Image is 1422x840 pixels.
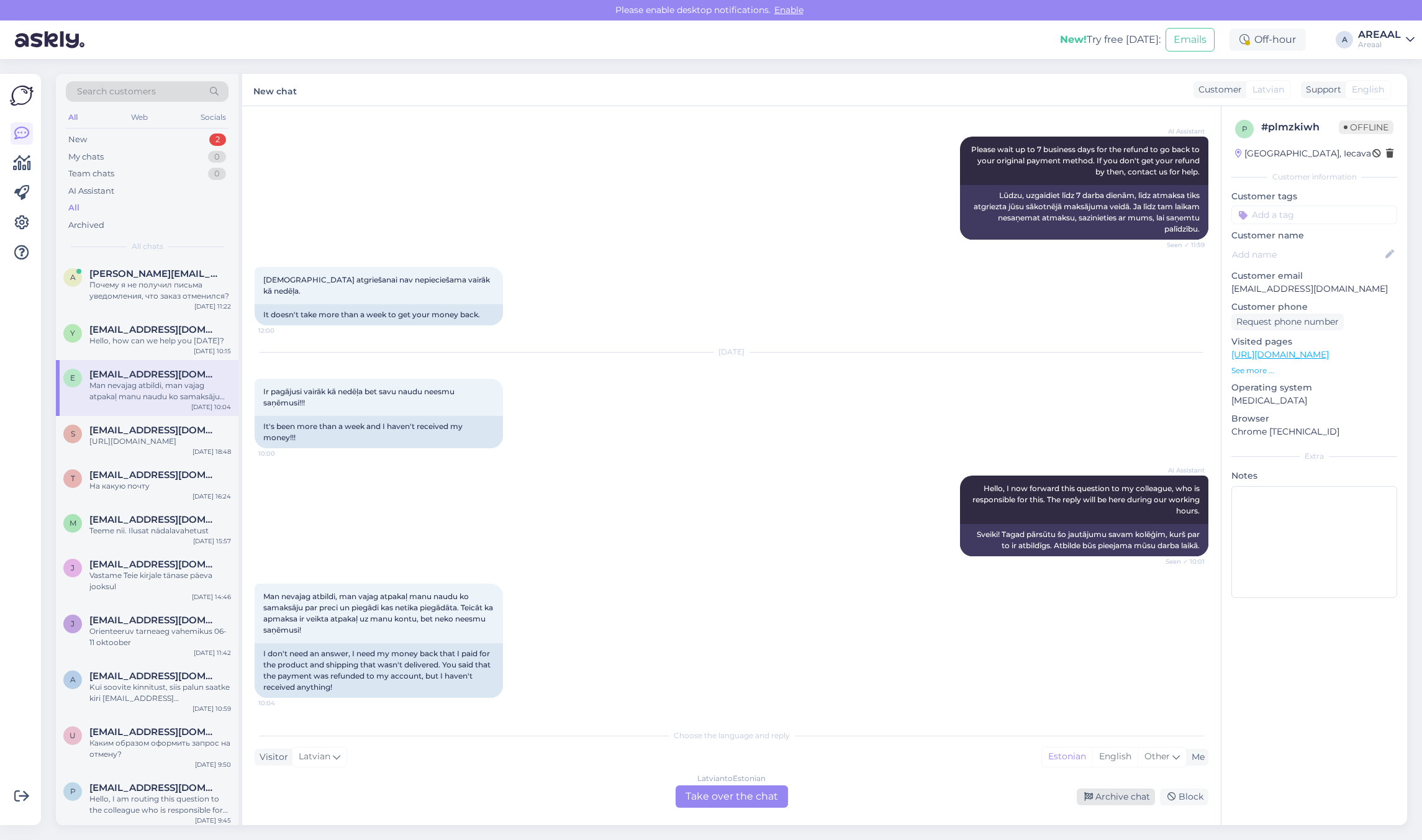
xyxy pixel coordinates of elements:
[89,525,231,536] div: Teeme nii. Ilusat nädalavahetust
[1352,83,1384,96] span: English
[89,279,231,302] div: Почему я не получил письма уведомления, что заказ отменился?
[1160,788,1208,805] div: Block
[1231,425,1397,438] p: Chrome [TECHNICAL_ID]
[1231,365,1397,376] p: See more ...
[960,524,1208,556] div: Sveiki! Tagad pārsūtu šo jautājumu savam kolēģim, kurš par to ir atbildīgs. Atbilde būs pieejama ...
[255,304,503,325] div: It doesn't take more than a week to get your money back.
[255,730,1208,741] div: Choose the language and reply
[1144,751,1170,762] span: Other
[89,738,231,760] div: Каким образом оформить запрос на отмену?
[1231,381,1397,394] p: Operating system
[70,731,76,740] span: u
[68,133,87,146] div: New
[89,615,219,626] span: Jantsusliis@gmail.com
[192,704,231,713] div: [DATE] 10:59
[263,592,495,635] span: Man nevajag atbildi, man vajag atpakaļ manu naudu ko samaksāju par preci un piegādi kas netika pi...
[70,273,76,282] span: a
[1358,30,1415,50] a: AREAALAreaal
[89,793,231,816] div: Hello, I am routing this question to the colleague who is responsible for this topic. The reply m...
[299,750,330,764] span: Latvian
[71,563,75,572] span: j
[1231,282,1397,296] p: [EMAIL_ADDRESS][DOMAIN_NAME]
[89,782,219,793] span: pedakpiret@gmail.com
[77,85,156,98] span: Search customers
[1231,190,1397,203] p: Customer tags
[1231,412,1397,425] p: Browser
[255,751,288,764] div: Visitor
[1231,469,1397,482] p: Notes
[70,328,75,338] span: y
[132,241,163,252] span: All chats
[1060,32,1161,47] div: Try free [DATE]:
[1242,124,1248,133] span: p
[1166,28,1215,52] button: Emails
[1231,229,1397,242] p: Customer name
[1158,557,1205,566] span: Seen ✓ 10:01
[1301,83,1341,96] div: Support
[195,816,231,825] div: [DATE] 9:45
[89,514,219,525] span: marianneluur@gmail.com
[193,536,231,546] div: [DATE] 15:57
[70,787,76,796] span: p
[1232,248,1383,261] input: Add name
[1042,747,1092,766] div: Estonian
[70,373,75,382] span: e
[208,151,226,163] div: 0
[68,219,104,232] div: Archived
[89,436,231,447] div: [URL][DOMAIN_NAME]
[194,346,231,356] div: [DATE] 10:15
[68,151,104,163] div: My chats
[195,760,231,769] div: [DATE] 9:50
[194,648,231,657] div: [DATE] 11:42
[1158,240,1205,250] span: Seen ✓ 11:59
[68,202,79,214] div: All
[258,449,305,458] span: 10:00
[89,380,231,402] div: Man nevajag atbildi, man vajag atpakaļ manu naudu ko samaksāju par preci un piegādi kas netika pi...
[1235,147,1371,160] div: [GEOGRAPHIC_DATA], Iecava
[70,518,76,528] span: m
[263,387,456,407] span: Ir pagājusi vairāk kā nedēļa bet savu naudu neesmu saņēmusi!!!
[1261,120,1339,135] div: # plmzkiwh
[191,402,231,412] div: [DATE] 10:04
[1231,171,1397,183] div: Customer information
[192,492,231,501] div: [DATE] 16:24
[1092,747,1138,766] div: English
[89,682,231,704] div: Kui soovite kinnitust, siis palun saatke kiri [EMAIL_ADDRESS][DOMAIN_NAME] ja vastame kinnitusega
[1252,83,1284,96] span: Latvian
[960,185,1208,240] div: Lūdzu, uzgaidiet līdz 7 darba dienām, līdz atmaksa tiks atgriezta jūsu sākotnējā maksājuma veidā....
[71,429,75,438] span: s
[1358,40,1401,50] div: Areaal
[972,484,1202,515] span: Hello, I now forward this question to my colleague, who is responsible for this. The reply will b...
[71,619,75,628] span: J
[1231,394,1397,407] p: [MEDICAL_DATA]
[192,447,231,456] div: [DATE] 18:48
[1231,349,1329,360] a: [URL][DOMAIN_NAME]
[253,81,297,98] label: New chat
[255,346,1208,358] div: [DATE]
[1193,83,1242,96] div: Customer
[89,335,231,346] div: Hello, how can we help you [DATE]?
[1231,335,1397,348] p: Visited pages
[676,785,788,808] div: Take over the chat
[89,425,219,436] span: sashababiy797@gmail.com
[1231,451,1397,462] div: Extra
[971,145,1202,176] span: Please wait up to 7 business days for the refund to go back to your original payment method. If y...
[66,109,80,125] div: All
[1060,34,1087,45] b: New!
[89,626,231,648] div: Orienteeruv tarneaeg vahemikus 06-11 oktoober
[89,469,219,481] span: tanagodun93@gmail.com
[89,481,231,492] div: На какую почту
[89,559,219,570] span: jarveltjessica@gmail.com
[1231,314,1344,330] div: Request phone number
[209,133,226,146] div: 2
[89,570,231,592] div: Vastame Teie kirjale tänase päeva jooksul
[1077,788,1155,805] div: Archive chat
[89,671,219,682] span: anevskij@gmail.com
[1336,31,1353,48] div: A
[263,275,492,296] span: [DEMOGRAPHIC_DATA] atgriešanai nav nepieciešama vairāk kā nedēļa.
[208,168,226,180] div: 0
[129,109,150,125] div: Web
[71,474,75,483] span: t
[192,592,231,602] div: [DATE] 14:46
[1158,127,1205,136] span: AI Assistant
